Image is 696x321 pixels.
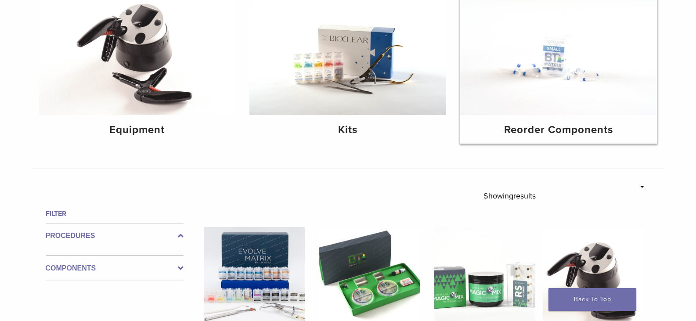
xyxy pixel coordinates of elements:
label: Procedures [46,231,184,241]
a: Back To Top [548,288,636,311]
h4: Filter [46,209,184,219]
p: Showing results [483,187,536,205]
h4: Equipment [46,122,229,138]
label: Components [46,263,184,274]
h4: Kits [256,122,439,138]
h4: Reorder Components [467,122,650,138]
